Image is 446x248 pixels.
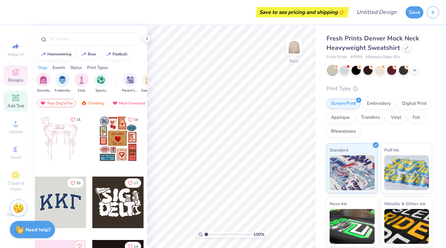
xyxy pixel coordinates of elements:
div: Save to see pricing and shipping [257,7,347,17]
button: filter button [75,73,89,93]
div: Back [290,58,299,64]
img: Neon Ink [330,209,375,244]
button: homecoming [37,49,75,60]
span: 17 [134,181,138,185]
button: Like [67,178,84,188]
div: Screen Print [326,99,360,109]
div: filter for Club [75,73,89,93]
span: Sorority [37,88,50,93]
span: Designs [8,77,23,83]
img: Puff Ink [384,155,429,190]
span: Metallic & Glitter Ink [384,200,425,207]
span: # FP94 [351,54,362,60]
div: Most Favorited [109,99,148,107]
span: 14 [134,118,138,122]
span: Image AI [8,52,24,57]
img: most_fav.gif [112,101,118,106]
div: Rhinestones [326,126,360,137]
input: Try "Alpha" [48,36,137,42]
button: Like [125,178,141,188]
div: filter for Sorority [36,73,50,93]
img: trend_line.gif [81,52,86,56]
button: filter button [55,73,70,93]
img: Club Image [78,76,85,84]
button: football [102,49,131,60]
div: filter for Game Day [141,73,157,93]
img: Sports Image [97,76,105,84]
span: Minimum Order: 50 + [366,54,401,60]
span: Parent's Weekend [122,88,138,93]
div: Styles [70,64,82,71]
img: Metallic & Glitter Ink [384,209,429,244]
span: Decorate [7,212,24,217]
input: Untitled Design [351,5,402,19]
span: Clipart & logos [3,180,28,192]
div: Print Type [326,85,432,93]
img: most_fav.gif [40,101,46,106]
div: football [113,52,128,56]
div: Foil [408,113,424,123]
div: Embroidery [362,99,395,109]
span: Game Day [141,88,157,93]
div: filter for Sports [94,73,108,93]
span: Greek [10,155,21,160]
span: 15 [76,118,80,122]
button: Like [67,115,84,124]
img: Sorority Image [39,76,47,84]
div: Events [53,64,65,71]
div: homecoming [47,52,71,56]
button: filter button [141,73,157,93]
span: Upload [9,129,23,134]
div: filter for Fraternity [55,73,70,93]
span: Neon Ink [330,200,347,207]
img: Back [287,40,301,54]
button: Like [125,115,141,124]
span: Fresh Prints [326,54,347,60]
div: filter for Parent's Weekend [122,73,138,93]
span: Club [78,88,85,93]
div: Your Org's Fav [37,99,76,107]
div: Trending [78,99,107,107]
img: Game Day Image [145,76,153,84]
img: trend_line.gif [106,52,111,56]
span: Fresh Prints Denver Mock Neck Heavyweight Sweatshirt [326,34,419,52]
span: Fraternity [55,88,70,93]
img: trend_line.gif [40,52,46,56]
div: Digital Print [398,99,431,109]
span: Add Text [7,103,24,109]
div: Applique [326,113,354,123]
span: Standard [330,146,348,154]
strong: Need help? [25,226,51,233]
button: filter button [122,73,138,93]
span: 100 % [253,231,264,238]
div: Transfers [356,113,384,123]
div: bear [88,52,96,56]
button: filter button [94,73,108,93]
button: filter button [36,73,50,93]
span: Puff Ink [384,146,399,154]
span: 33 [76,181,80,185]
button: bear [77,49,99,60]
img: Parent's Weekend Image [126,76,134,84]
img: Standard [330,155,375,190]
button: Save [406,6,423,18]
span: Sports [95,88,106,93]
div: Print Types [87,64,108,71]
span: 👉 [338,8,345,16]
div: Vinyl [386,113,406,123]
div: Orgs [38,64,47,71]
img: Fraternity Image [59,76,66,84]
img: trending.gif [81,101,87,106]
